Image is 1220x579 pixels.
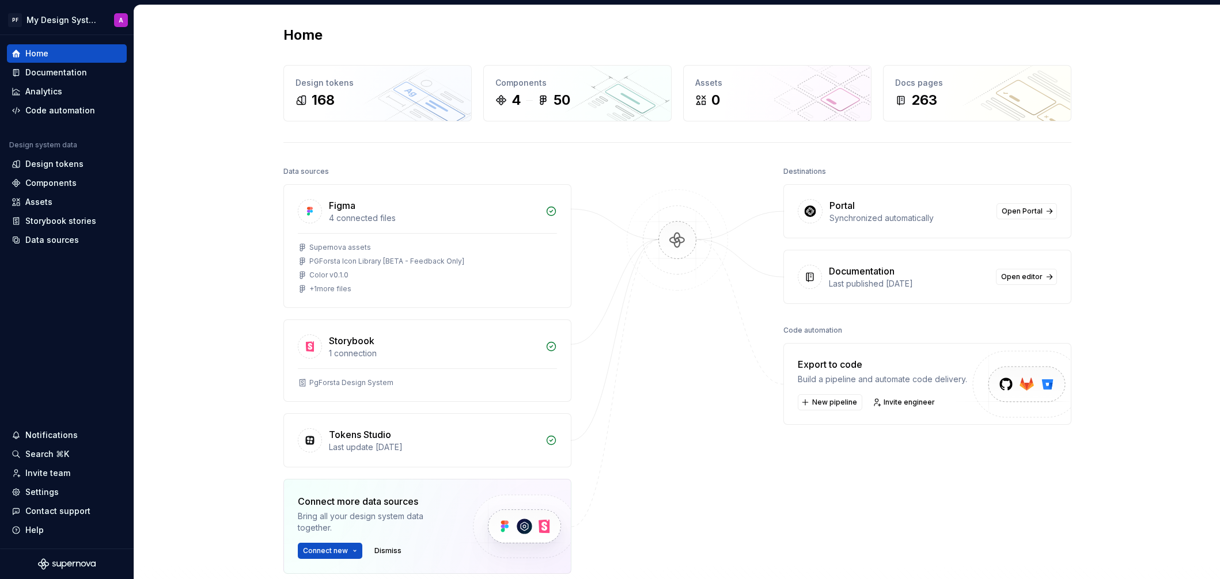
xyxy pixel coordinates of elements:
span: Invite engineer [884,398,935,407]
a: Docs pages263 [883,65,1071,121]
a: Documentation [7,63,127,82]
span: Connect new [303,546,348,555]
a: Home [7,44,127,63]
div: Design tokens [295,77,460,89]
a: Assets0 [683,65,872,121]
div: Build a pipeline and automate code delivery. [798,374,967,385]
div: Design system data [9,140,77,150]
h2: Home [283,26,323,44]
div: Storybook stories [25,215,96,227]
div: Analytics [25,86,62,97]
a: Code automation [7,101,127,120]
div: 50 [554,91,570,109]
a: Assets [7,193,127,211]
div: Export to code [798,357,967,371]
div: Invite team [25,467,70,479]
div: Documentation [829,264,895,278]
a: Invite engineer [869,394,940,410]
svg: Supernova Logo [38,558,96,570]
div: 168 [312,91,335,109]
div: Help [25,524,44,536]
div: Notifications [25,429,78,441]
div: + 1 more files [309,284,351,294]
div: PGForsta Icon Library [BETA - Feedback Only] [309,257,464,266]
div: Code automation [783,322,842,338]
button: Search ⌘K [7,445,127,463]
button: Connect new [298,543,362,559]
div: Supernova assets [309,243,371,252]
div: Storybook [329,334,374,348]
button: Contact support [7,502,127,520]
div: Figma [329,199,355,212]
div: 4 [512,91,521,109]
div: Last published [DATE] [829,278,989,289]
div: Components [495,77,660,89]
div: 1 connection [329,348,539,359]
div: Connect more data sources [298,494,453,508]
span: Open Portal [1002,207,1043,216]
button: Notifications [7,426,127,444]
div: Search ⌘K [25,448,69,460]
div: Design tokens [25,158,84,170]
div: My Design System [26,14,100,26]
div: Last update [DATE] [329,441,539,453]
div: Data sources [25,234,79,246]
div: 4 connected files [329,212,539,224]
a: Open editor [996,269,1057,285]
div: A [119,16,123,25]
div: PgForsta Design System [309,378,393,387]
button: PFMy Design SystemA [2,7,131,32]
span: Dismiss [374,546,401,555]
a: Storybook1 connectionPgForsta Design System [283,319,571,402]
div: Home [25,48,48,59]
span: New pipeline [812,398,857,407]
div: Assets [25,196,52,208]
div: Documentation [25,67,87,78]
div: Settings [25,486,59,498]
a: Components [7,174,127,192]
a: Figma4 connected filesSupernova assetsPGForsta Icon Library [BETA - Feedback Only]Color v0.1.0+1m... [283,184,571,308]
div: Code automation [25,105,95,116]
div: Contact support [25,505,90,517]
div: Color v0.1.0 [309,271,348,280]
a: Tokens StudioLast update [DATE] [283,413,571,467]
a: Open Portal [997,203,1057,219]
a: Analytics [7,82,127,101]
div: Assets [695,77,859,89]
a: Data sources [7,231,127,249]
button: Help [7,521,127,539]
a: Storybook stories [7,212,127,230]
a: Design tokens168 [283,65,472,121]
button: Dismiss [369,543,407,559]
a: Settings [7,483,127,501]
div: Docs pages [895,77,1059,89]
div: Bring all your design system data together. [298,511,453,534]
a: Components450 [483,65,672,121]
div: Data sources [283,163,329,180]
div: Components [25,177,77,189]
div: 0 [711,91,720,109]
button: New pipeline [798,394,862,410]
a: Design tokens [7,155,127,173]
div: Synchronized automatically [829,212,990,224]
div: Tokens Studio [329,428,391,441]
div: PF [8,13,22,27]
div: 263 [911,91,937,109]
span: Open editor [1001,272,1043,281]
div: Destinations [783,163,826,180]
a: Invite team [7,464,127,482]
div: Portal [829,199,855,212]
